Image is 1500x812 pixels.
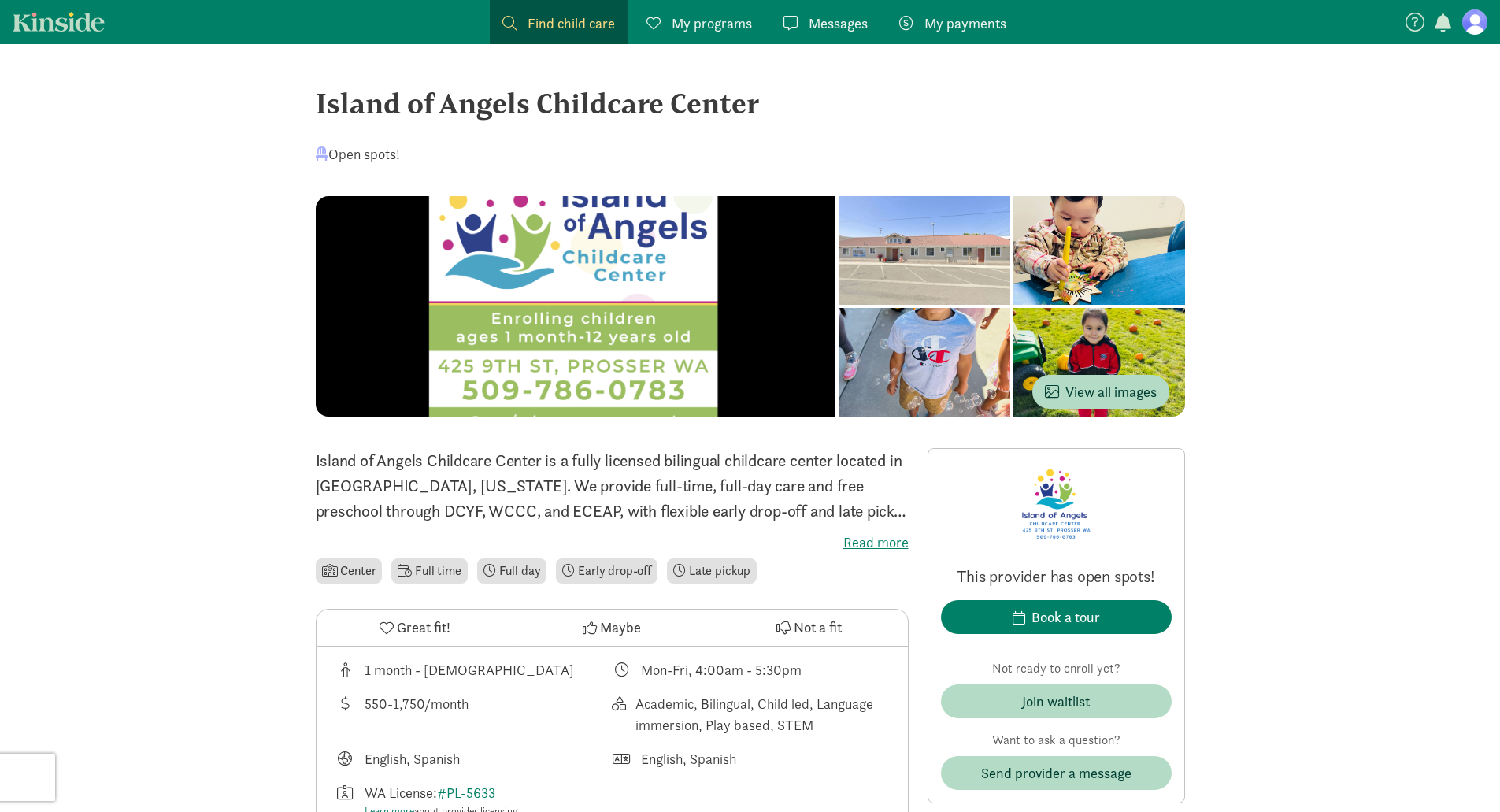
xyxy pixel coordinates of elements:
[365,659,574,680] div: 1 month - [DEMOGRAPHIC_DATA]
[437,784,495,802] a: #PL-5633
[600,617,641,638] span: Maybe
[365,693,469,736] div: 550-1,750/month
[667,558,757,584] li: Late pickup
[612,659,889,680] div: Class schedule
[528,13,615,34] span: Find child care
[941,565,1172,588] p: This provider has open spots!
[672,13,752,34] span: My programs
[335,748,613,769] div: Languages taught
[513,610,710,646] button: Maybe
[941,659,1172,678] p: Not ready to enroll yet?
[316,533,909,552] label: Read more
[635,693,889,736] div: Academic, Bilingual, Child led, Language immersion, Play based, STEM
[316,448,909,524] p: Island of Angels Childcare Center is a fully licensed bilingual childcare center located in [GEOG...
[941,600,1172,634] button: Book a tour
[710,610,907,646] button: Not a fit
[1045,381,1157,402] span: View all images
[335,659,613,680] div: Age range for children that this provider cares for
[391,558,467,584] li: Full time
[612,748,889,769] div: Languages spoken
[317,610,513,646] button: Great fit!
[1013,462,1099,547] img: Provider logo
[1032,375,1169,409] button: View all images
[397,617,450,638] span: Great fit!
[13,12,105,32] a: Kinside
[335,693,613,736] div: Average tuition for this program
[365,748,460,769] div: English, Spanish
[941,731,1172,750] p: Want to ask a question?
[981,762,1131,784] span: Send provider a message
[316,82,1185,124] div: Island of Angels Childcare Center
[556,558,657,584] li: Early drop-off
[612,693,889,736] div: This provider's education philosophy
[477,558,547,584] li: Full day
[316,558,383,584] li: Center
[641,748,736,769] div: English, Spanish
[641,659,802,680] div: Mon-Fri, 4:00am - 5:30pm
[941,756,1172,790] button: Send provider a message
[941,684,1172,718] button: Join waitlist
[809,13,868,34] span: Messages
[316,143,400,165] div: Open spots!
[1031,606,1100,628] div: Book a tour
[1022,691,1090,712] div: Join waitlist
[924,13,1006,34] span: My payments
[794,617,842,638] span: Not a fit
